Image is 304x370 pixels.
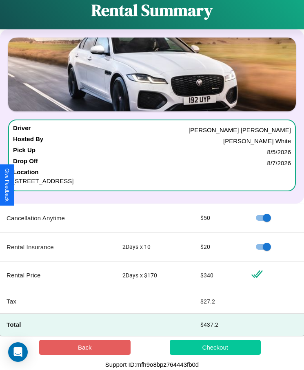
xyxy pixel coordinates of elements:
[116,261,194,289] td: 2 Days x $ 170
[4,168,10,202] div: Give Feedback
[194,289,245,314] td: $ 27.2
[13,135,43,146] h4: Hosted By
[189,124,291,135] p: [PERSON_NAME] [PERSON_NAME]
[13,124,31,135] h4: Driver
[13,168,291,175] h4: Location
[7,241,109,253] p: Rental Insurance
[8,342,28,362] div: Open Intercom Messenger
[13,146,36,157] h4: Pick Up
[194,314,245,336] td: $ 437.2
[194,204,245,233] td: $ 50
[170,340,261,355] button: Checkout
[267,146,291,157] p: 8 / 5 / 2026
[194,261,245,289] td: $ 340
[7,213,109,224] p: Cancellation Anytime
[39,340,131,355] button: Back
[7,270,109,281] p: Rental Price
[13,157,38,168] h4: Drop Off
[7,320,109,329] h4: Total
[267,157,291,168] p: 8 / 7 / 2026
[105,359,199,370] p: Support ID: mfh9o8bpz764443fb0d
[194,233,245,261] td: $ 20
[223,135,291,146] p: [PERSON_NAME] White
[13,175,291,186] p: [STREET_ADDRESS]
[7,296,109,307] p: Tax
[116,233,194,261] td: 2 Days x 10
